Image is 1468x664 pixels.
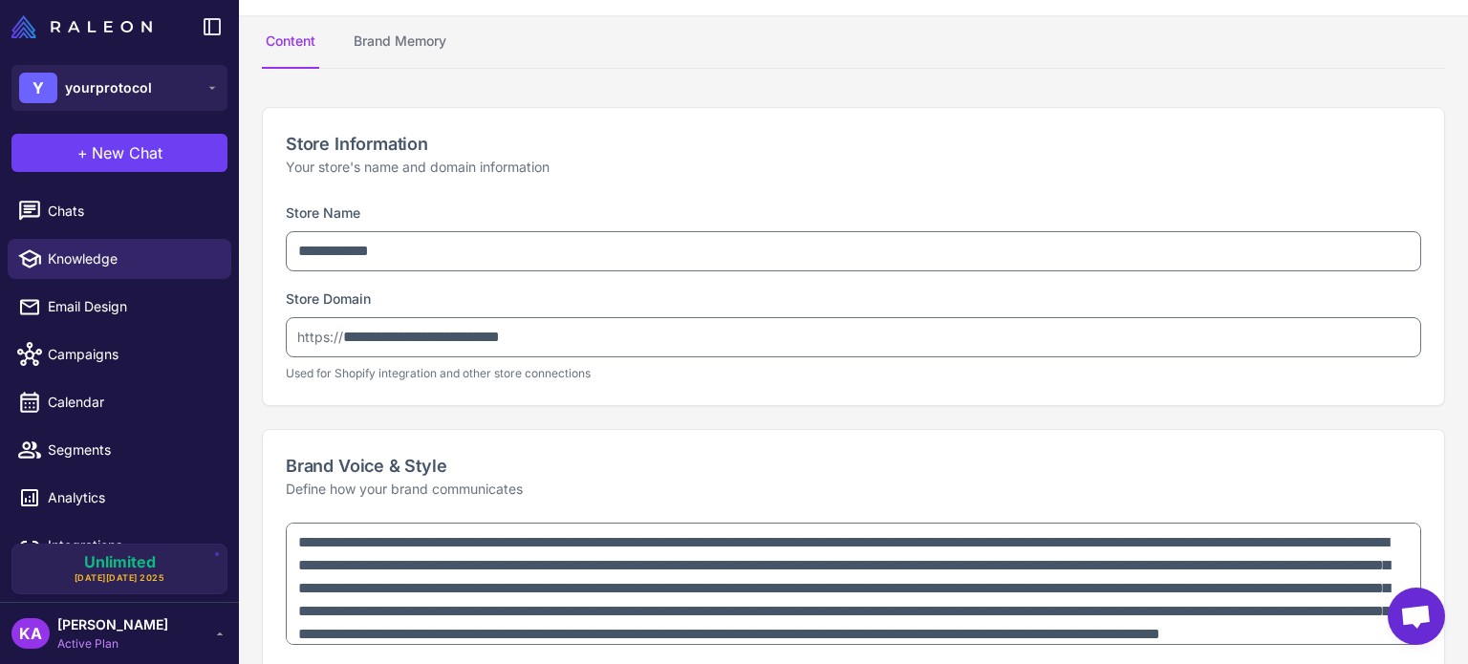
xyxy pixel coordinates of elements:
[11,65,227,111] button: Yyourprotocol
[84,554,156,569] span: Unlimited
[48,344,216,365] span: Campaigns
[75,571,165,585] span: [DATE][DATE] 2025
[8,430,231,470] a: Segments
[92,141,162,164] span: New Chat
[8,287,231,327] a: Email Design
[8,525,231,566] a: Integrations
[8,478,231,518] a: Analytics
[48,248,216,269] span: Knowledge
[286,157,1421,178] p: Your store's name and domain information
[65,77,152,98] span: yourprotocol
[286,453,1421,479] h2: Brand Voice & Style
[8,334,231,375] a: Campaigns
[11,15,152,38] img: Raleon Logo
[286,365,1421,382] p: Used for Shopify integration and other store connections
[48,439,216,461] span: Segments
[11,15,160,38] a: Raleon Logo
[8,239,231,279] a: Knowledge
[48,201,216,222] span: Chats
[11,134,227,172] button: +New Chat
[48,535,216,556] span: Integrations
[262,15,319,69] button: Content
[8,382,231,422] a: Calendar
[1388,588,1445,645] a: Open chat
[19,73,57,103] div: Y
[57,614,168,635] span: [PERSON_NAME]
[286,290,371,307] label: Store Domain
[48,296,216,317] span: Email Design
[11,618,50,649] div: KA
[350,15,450,69] button: Brand Memory
[48,487,216,508] span: Analytics
[77,141,88,164] span: +
[48,392,216,413] span: Calendar
[57,635,168,653] span: Active Plan
[286,479,1421,500] p: Define how your brand communicates
[286,204,360,221] label: Store Name
[286,131,1421,157] h2: Store Information
[8,191,231,231] a: Chats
